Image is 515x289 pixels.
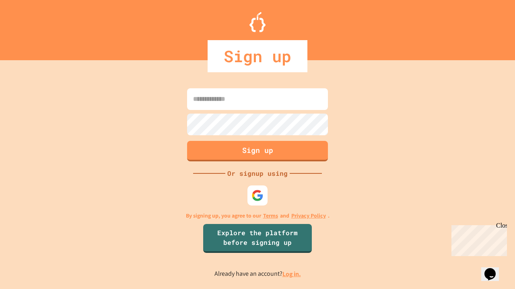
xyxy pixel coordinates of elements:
[225,169,290,178] div: Or signup using
[251,189,264,201] img: google-icon.svg
[282,270,301,278] a: Log in.
[214,269,301,279] p: Already have an account?
[249,12,266,32] img: Logo.svg
[3,3,56,51] div: Chat with us now!Close
[291,212,326,220] a: Privacy Policy
[203,224,312,253] a: Explore the platform before signing up
[448,222,507,256] iframe: chat widget
[186,212,330,220] p: By signing up, you agree to our and .
[208,40,307,72] div: Sign up
[481,257,507,281] iframe: chat widget
[187,141,328,161] button: Sign up
[263,212,278,220] a: Terms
